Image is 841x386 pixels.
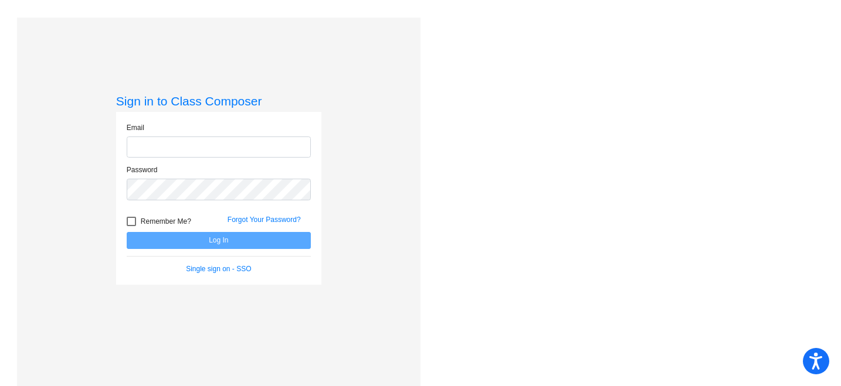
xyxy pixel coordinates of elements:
[127,165,158,175] label: Password
[228,216,301,224] a: Forgot Your Password?
[127,232,311,249] button: Log In
[141,214,191,228] span: Remember Me?
[127,122,144,133] label: Email
[116,94,321,108] h3: Sign in to Class Composer
[186,265,251,273] a: Single sign on - SSO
